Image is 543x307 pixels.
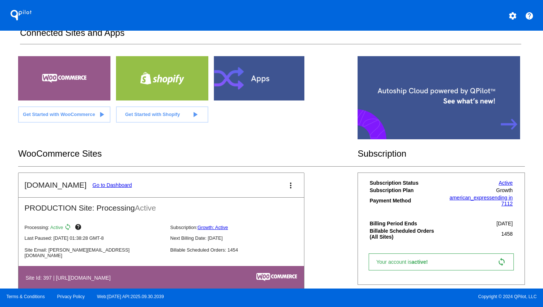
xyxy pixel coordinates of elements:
[358,149,525,159] h2: Subscription
[496,187,513,193] span: Growth
[450,195,492,201] span: american_express
[18,149,358,159] h2: WooCommerce Sites
[369,228,441,240] th: Billable Scheduled Orders (All Sites)
[97,294,164,299] a: Web:[DATE] API:2025.09.30.2039
[6,294,45,299] a: Terms & Conditions
[411,259,431,265] span: active!
[170,235,310,241] p: Next Billing Date: [DATE]
[18,198,304,212] h2: PRODUCTION Site: Processing
[369,180,441,186] th: Subscription Status
[50,225,63,230] span: Active
[256,273,297,281] img: c53aa0e5-ae75-48aa-9bee-956650975ee5
[198,225,228,230] a: Growth: Active
[75,224,83,232] mat-icon: help
[25,275,114,281] h4: Site Id: 397 | [URL][DOMAIN_NAME]
[97,110,106,119] mat-icon: play_arrow
[64,224,73,232] mat-icon: sync
[125,112,180,117] span: Get Started with Shopify
[24,235,164,241] p: Last Paused: [DATE] 01:38:28 GMT-8
[24,247,164,258] p: Site Email: [PERSON_NAME][EMAIL_ADDRESS][DOMAIN_NAME]
[278,294,537,299] span: Copyright © 2024 QPilot, LLC
[369,253,514,270] a: Your account isactive! sync
[23,112,95,117] span: Get Started with WooCommerce
[191,110,199,119] mat-icon: play_arrow
[116,106,208,123] a: Get Started with Shopify
[369,194,441,207] th: Payment Method
[508,11,517,20] mat-icon: settings
[92,182,132,188] a: Go to Dashboard
[170,225,310,230] p: Subscription:
[525,11,534,20] mat-icon: help
[135,204,156,212] span: Active
[496,221,513,226] span: [DATE]
[18,106,110,123] a: Get Started with WooCommerce
[57,294,85,299] a: Privacy Policy
[20,28,521,44] h2: Connected Sites and Apps
[376,259,436,265] span: Your account is
[369,220,441,227] th: Billing Period Ends
[170,247,310,253] p: Billable Scheduled Orders: 1454
[499,180,513,186] a: Active
[497,257,506,266] mat-icon: sync
[24,181,86,190] h2: [DOMAIN_NAME]
[501,231,513,237] span: 1458
[6,8,36,23] h1: QPilot
[286,181,295,190] mat-icon: more_vert
[24,224,164,232] p: Processing:
[450,195,513,207] a: american_expressending in 7112
[369,187,441,194] th: Subscription Plan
